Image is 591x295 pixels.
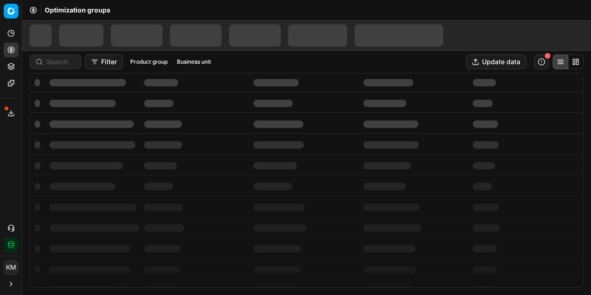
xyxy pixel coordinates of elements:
button: Product group [127,56,171,67]
button: Filter [85,54,123,69]
input: Search [47,57,75,66]
span: КM [4,260,18,274]
nav: breadcrumb [45,6,110,15]
button: Update data [466,54,526,69]
button: КM [4,260,18,275]
span: Optimization groups [45,6,110,15]
button: Business unit [173,56,215,67]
